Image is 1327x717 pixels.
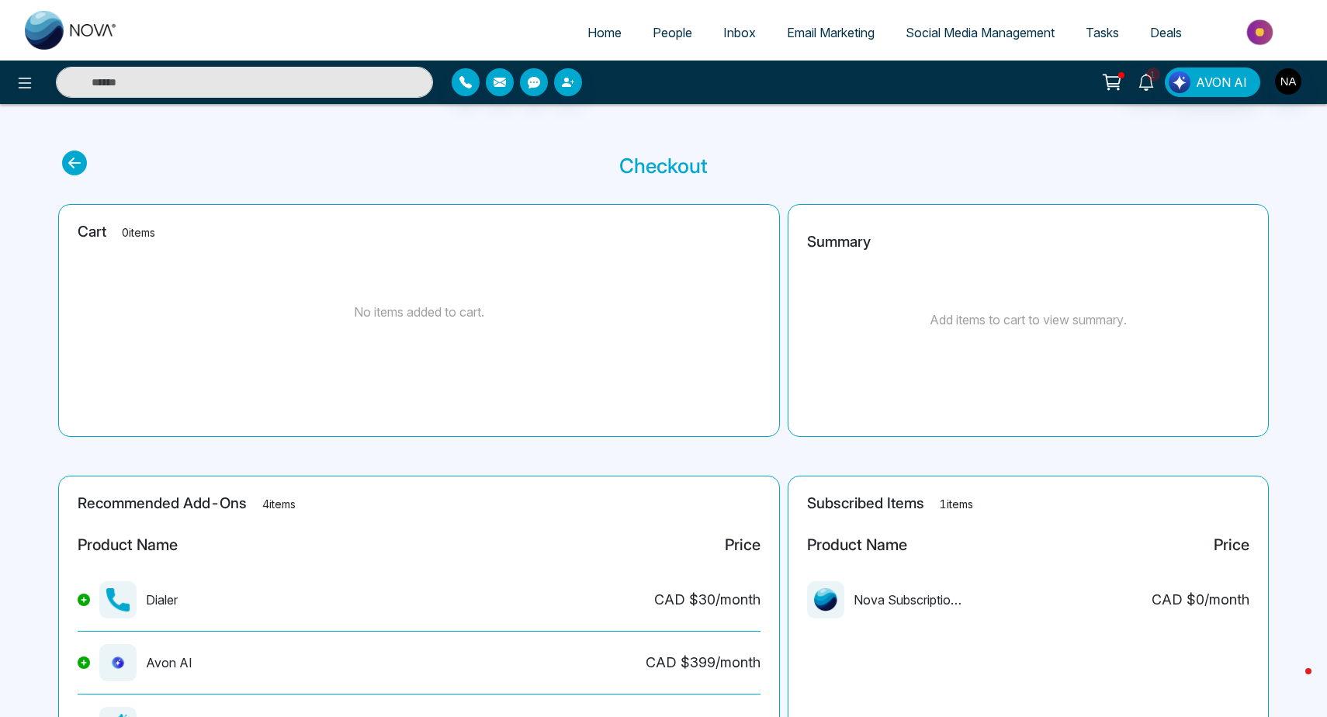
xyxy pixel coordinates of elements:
[619,151,708,181] p: Checkout
[1205,15,1318,50] img: Market-place.gif
[106,651,130,674] img: missing
[807,533,907,556] div: Product Name
[637,18,708,47] a: People
[940,497,973,511] span: 1 items
[78,495,761,513] h2: Recommended Add-Ons
[106,588,130,611] img: missing
[354,303,484,321] p: No items added to cart.
[587,25,622,40] span: Home
[854,591,962,609] p: Nova Subscription Fee
[723,25,756,40] span: Inbox
[1196,73,1247,92] span: AVON AI
[787,25,875,40] span: Email Marketing
[807,495,1249,513] h2: Subscribed Items
[708,18,771,47] a: Inbox
[25,11,118,50] img: Nova CRM Logo
[1274,664,1311,701] iframe: Intercom live chat
[1165,68,1260,97] button: AVON AI
[1070,18,1135,47] a: Tasks
[807,231,871,254] p: Summary
[78,223,761,241] h2: Cart
[1086,25,1119,40] span: Tasks
[1150,25,1182,40] span: Deals
[653,25,692,40] span: People
[906,25,1055,40] span: Social Media Management
[1152,589,1249,610] div: CAD $ 0 /month
[572,18,637,47] a: Home
[1275,68,1301,95] img: User Avatar
[646,652,761,673] div: CAD $ 399 /month
[814,588,837,611] img: missing
[78,533,178,556] div: Product Name
[930,310,1127,329] p: Add items to cart to view summary.
[771,18,890,47] a: Email Marketing
[1135,18,1197,47] a: Deals
[1214,533,1249,556] div: Price
[890,18,1070,47] a: Social Media Management
[1146,68,1160,81] span: 1
[262,497,296,511] span: 4 items
[78,581,178,618] div: Dialer
[1128,68,1165,95] a: 1
[78,644,192,681] div: Avon AI
[1169,71,1190,93] img: Lead Flow
[725,533,761,556] div: Price
[654,589,761,610] div: CAD $ 30 /month
[122,226,155,239] span: 0 items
